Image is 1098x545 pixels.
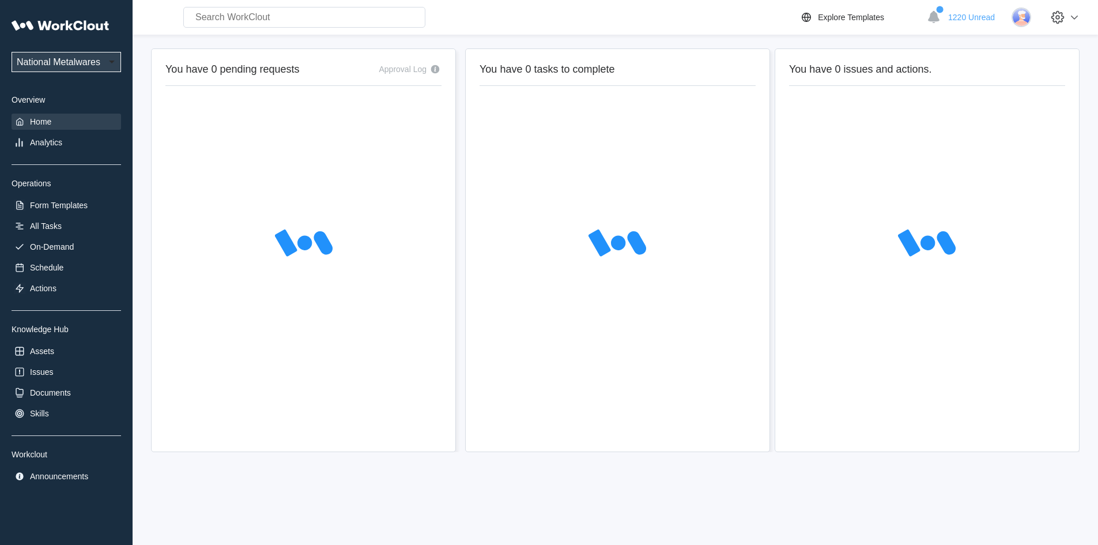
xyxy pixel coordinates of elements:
h2: You have 0 tasks to complete [480,63,756,76]
a: Skills [12,405,121,422]
input: Search WorkClout [183,7,425,28]
div: Schedule [30,263,63,272]
a: Announcements [12,468,121,484]
div: Analytics [30,138,62,147]
div: On-Demand [30,242,74,251]
div: Assets [30,347,54,356]
h2: You have 0 issues and actions. [789,63,1065,76]
div: Explore Templates [818,13,884,22]
div: Issues [30,367,53,377]
div: Approval Log [379,65,427,74]
a: Issues [12,364,121,380]
span: 1220 Unread [948,13,995,22]
div: Overview [12,95,121,104]
h2: You have 0 pending requests [165,63,300,76]
a: Form Templates [12,197,121,213]
div: Form Templates [30,201,88,210]
a: Schedule [12,260,121,276]
a: Analytics [12,134,121,151]
div: Announcements [30,472,88,481]
a: On-Demand [12,239,121,255]
a: Actions [12,280,121,296]
a: Assets [12,343,121,359]
img: user-3.png [1012,7,1031,27]
div: Operations [12,179,121,188]
div: Home [30,117,51,126]
div: All Tasks [30,221,62,231]
div: Workclout [12,450,121,459]
div: Actions [30,284,56,293]
a: Explore Templates [799,10,921,24]
div: Documents [30,388,71,397]
div: Skills [30,409,49,418]
a: All Tasks [12,218,121,234]
div: Knowledge Hub [12,325,121,334]
a: Documents [12,385,121,401]
a: Home [12,114,121,130]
